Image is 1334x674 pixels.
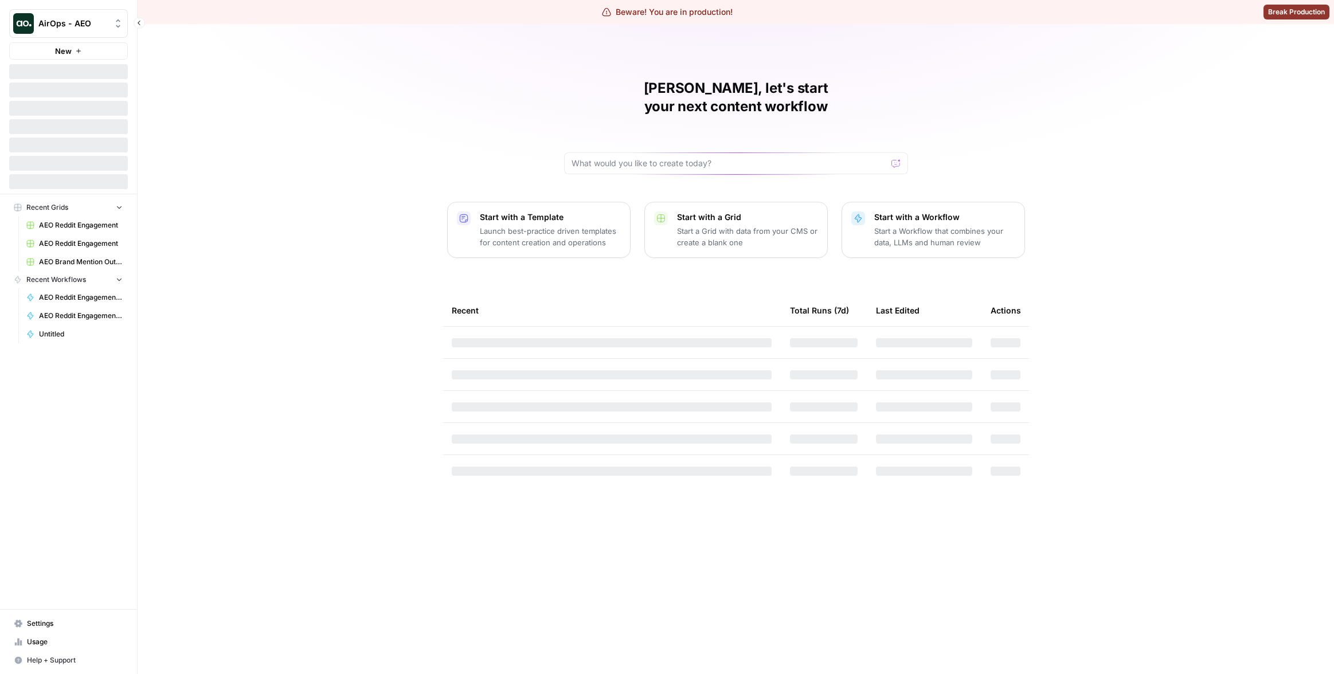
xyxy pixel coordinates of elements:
p: Start with a Template [480,211,621,223]
span: AEO Reddit Engagement - Fork [39,311,123,321]
div: Total Runs (7d) [790,295,849,326]
button: Start with a GridStart a Grid with data from your CMS or create a blank one [644,202,828,258]
a: Usage [9,633,128,651]
a: AEO Reddit Engagement [21,234,128,253]
span: Help + Support [27,655,123,665]
button: Recent Grids [9,199,128,216]
span: Untitled [39,329,123,339]
span: Break Production [1268,7,1325,17]
a: AEO Brand Mention Outreach [21,253,128,271]
span: Recent Workflows [26,275,86,285]
button: New [9,42,128,60]
span: AEO Reddit Engagement [39,220,123,230]
span: New [55,45,72,57]
a: AEO Reddit Engagement [21,216,128,234]
a: Settings [9,614,128,633]
div: Recent [452,295,772,326]
button: Break Production [1263,5,1329,19]
span: Recent Grids [26,202,68,213]
img: AirOps - AEO Logo [13,13,34,34]
div: Actions [991,295,1021,326]
span: AEO Brand Mention Outreach [39,257,123,267]
h1: [PERSON_NAME], let's start your next content workflow [564,79,908,116]
button: Workspace: AirOps - AEO [9,9,128,38]
p: Start a Workflow that combines your data, LLMs and human review [874,225,1015,248]
button: Start with a WorkflowStart a Workflow that combines your data, LLMs and human review [842,202,1025,258]
a: AEO Reddit Engagement - Fork [21,307,128,325]
span: Usage [27,637,123,647]
span: AEO Reddit Engagement [39,238,123,249]
span: AEO Reddit Engagement - Fork [39,292,123,303]
a: Untitled [21,325,128,343]
p: Start a Grid with data from your CMS or create a blank one [677,225,818,248]
p: Launch best-practice driven templates for content creation and operations [480,225,621,248]
div: Last Edited [876,295,920,326]
span: AirOps - AEO [38,18,108,29]
input: What would you like to create today? [572,158,887,169]
span: Settings [27,618,123,629]
a: AEO Reddit Engagement - Fork [21,288,128,307]
button: Help + Support [9,651,128,669]
button: Start with a TemplateLaunch best-practice driven templates for content creation and operations [447,202,631,258]
p: Start with a Grid [677,211,818,223]
p: Start with a Workflow [874,211,1015,223]
div: Beware! You are in production! [602,6,733,18]
button: Recent Workflows [9,271,128,288]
